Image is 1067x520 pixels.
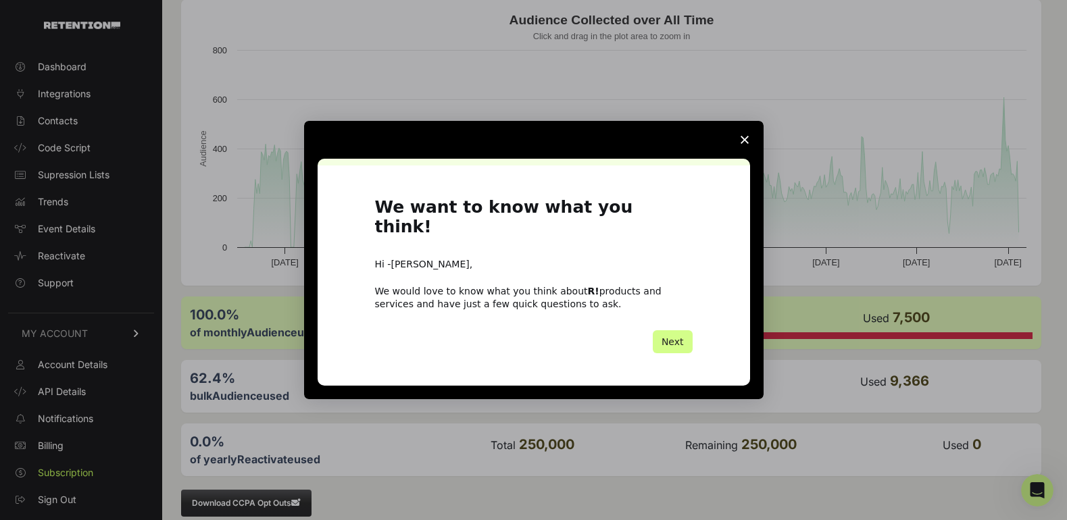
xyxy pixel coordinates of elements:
button: Next [653,330,693,353]
div: We would love to know what you think about products and services and have just a few quick questi... [375,285,693,309]
h1: We want to know what you think! [375,198,693,244]
div: Hi -[PERSON_NAME], [375,258,693,271]
b: R! [588,286,599,296]
span: Close survey [726,121,764,159]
